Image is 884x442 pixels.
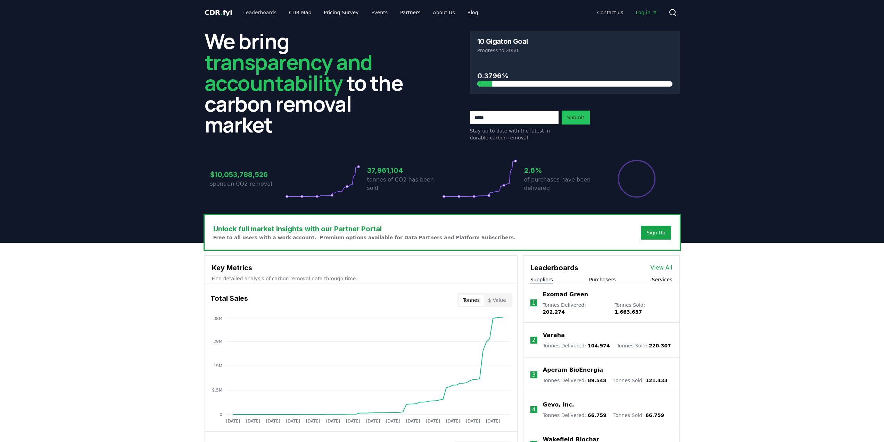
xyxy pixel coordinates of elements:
span: . [220,8,223,17]
button: Services [652,276,672,283]
a: About Us [427,6,460,19]
h3: Total Sales [210,293,248,307]
button: $ Value [484,295,510,306]
tspan: [DATE] [246,419,260,424]
a: Events [366,6,393,19]
tspan: [DATE] [226,419,240,424]
p: 1 [532,299,535,307]
p: tonnes of CO2 has been sold [367,176,442,192]
tspan: [DATE] [426,419,440,424]
span: Log in [636,9,657,16]
p: Find detailed analysis of carbon removal data through time. [212,275,510,282]
button: Suppliers [530,276,553,283]
tspan: 19M [213,363,222,368]
a: Varaha [543,331,565,339]
h3: $10,053,788,526 [210,169,285,180]
span: 121.433 [645,378,668,383]
p: Free to all users with a work account. Premium options available for Data Partners and Platform S... [213,234,516,241]
span: 202.274 [543,309,565,315]
span: 89.548 [588,378,606,383]
span: CDR fyi [205,8,232,17]
tspan: [DATE] [266,419,280,424]
button: Submit [562,111,590,124]
p: 4 [532,405,536,414]
span: 220.307 [649,343,671,348]
h3: 2.6% [524,165,599,176]
span: transparency and accountability [205,48,372,97]
p: 3 [532,371,536,379]
h3: Leaderboards [530,263,578,273]
p: Tonnes Sold : [613,377,668,384]
p: Tonnes Delivered : [543,412,606,419]
a: Sign Up [646,229,665,236]
a: View All [651,264,672,272]
h3: Unlock full market insights with our Partner Portal [213,224,516,234]
p: 2 [532,336,536,344]
tspan: [DATE] [486,419,500,424]
a: Pricing Survey [318,6,364,19]
h2: We bring to the carbon removal market [205,31,414,135]
span: 66.759 [645,412,664,418]
a: Gevo, Inc. [543,401,574,409]
a: CDR Map [283,6,317,19]
tspan: [DATE] [366,419,380,424]
a: Contact us [592,6,629,19]
a: Log in [630,6,663,19]
div: Percentage of sales delivered [617,159,656,198]
span: 1.663.637 [614,309,642,315]
p: Tonnes Sold : [614,302,672,315]
h3: 10 Gigaton Goal [477,38,528,45]
p: Progress to 2050 [477,47,672,54]
p: Tonnes Delivered : [543,342,610,349]
h3: 0.3796% [477,71,672,81]
tspan: 0 [220,412,222,417]
button: Sign Up [641,226,671,240]
span: 104.974 [588,343,610,348]
p: Tonnes Sold : [613,412,664,419]
tspan: [DATE] [306,419,320,424]
nav: Main [592,6,663,19]
tspan: 9.5M [212,388,222,393]
a: Exomad Green [543,290,588,299]
tspan: [DATE] [446,419,460,424]
tspan: [DATE] [286,419,300,424]
p: Tonnes Delivered : [543,377,606,384]
span: 66.759 [588,412,606,418]
p: Tonnes Delivered : [543,302,608,315]
tspan: [DATE] [466,419,480,424]
p: of purchases have been delivered [524,176,599,192]
h3: 37,961,104 [367,165,442,176]
tspan: [DATE] [326,419,340,424]
button: Tonnes [459,295,484,306]
p: Tonnes Sold : [617,342,671,349]
tspan: 29M [213,339,222,344]
button: Purchasers [589,276,616,283]
h3: Key Metrics [212,263,510,273]
p: Stay up to date with the latest in durable carbon removal. [470,127,559,141]
tspan: [DATE] [346,419,360,424]
a: CDR.fyi [205,8,232,17]
a: Aperam BioEnergia [543,366,603,374]
p: spent on CO2 removal [210,180,285,188]
tspan: 38M [213,316,222,321]
a: Leaderboards [238,6,282,19]
nav: Main [238,6,484,19]
a: Blog [462,6,484,19]
a: Partners [395,6,426,19]
tspan: [DATE] [406,419,420,424]
tspan: [DATE] [386,419,400,424]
